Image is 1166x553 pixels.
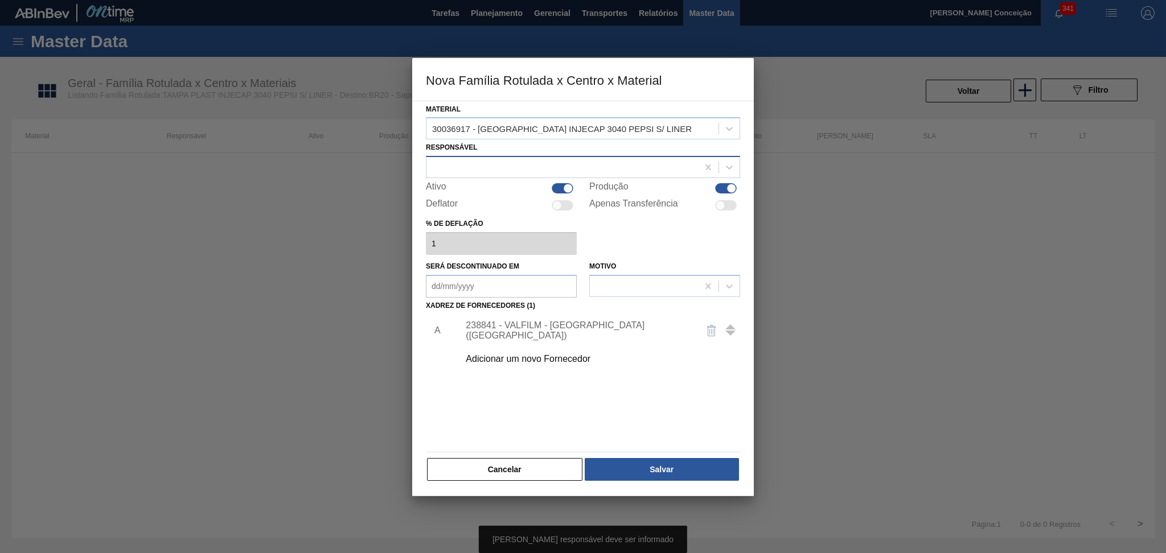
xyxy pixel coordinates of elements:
button: delete-icon [698,317,725,344]
input: dd/mm/yyyy [426,275,577,298]
label: Xadrez de Fornecedores (1) [426,302,535,309]
label: Ativo [426,181,446,195]
label: % de deflação [426,216,577,232]
label: Material [426,105,461,113]
img: delete-icon [705,324,719,337]
label: Deflator [426,199,458,212]
button: Cancelar [427,458,582,481]
label: Responsável [426,143,478,151]
button: Salvar [585,458,739,481]
label: Será descontinuado em [426,262,519,270]
div: Adicionar um novo Fornecedor [466,354,689,364]
li: A [426,316,444,345]
div: 238841 - VALFILM - [GEOGRAPHIC_DATA] ([GEOGRAPHIC_DATA]) [466,320,689,341]
label: Motivo [589,262,616,270]
label: Apenas Transferência [589,199,678,212]
label: Produção [589,181,629,195]
div: 30036917 - [GEOGRAPHIC_DATA] INJECAP 3040 PEPSI S/ LINER [432,124,692,134]
h3: Nova Família Rotulada x Centro x Material [412,58,754,101]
